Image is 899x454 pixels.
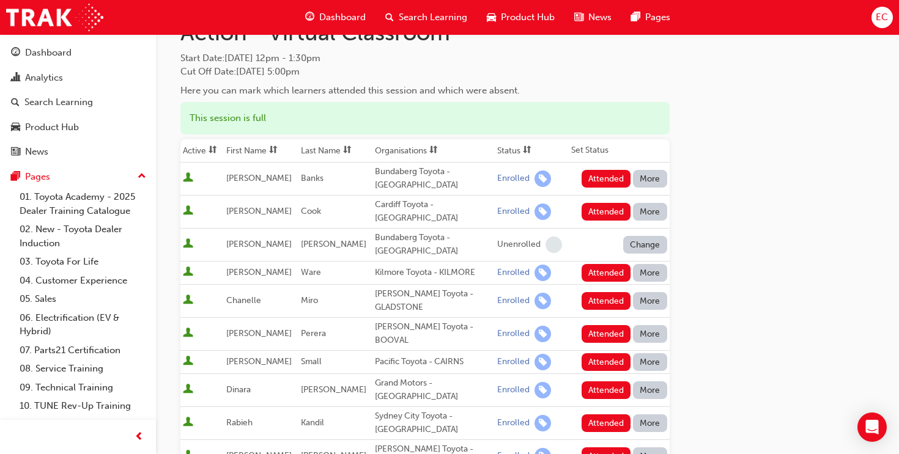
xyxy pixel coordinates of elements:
[301,384,366,395] span: [PERSON_NAME]
[633,414,667,432] button: More
[183,417,193,429] span: User is active
[5,39,151,166] button: DashboardAnalyticsSearch LearningProduct HubNews
[501,10,555,24] span: Product Hub
[588,10,612,24] span: News
[226,417,253,428] span: Rabieh
[135,430,144,445] span: prev-icon
[295,5,376,30] a: guage-iconDashboard
[497,267,530,279] div: Enrolled
[183,295,193,307] span: User is active
[180,102,670,134] div: This session is full
[633,353,667,371] button: More
[226,206,292,216] span: [PERSON_NAME]
[269,145,278,156] span: sorting-icon
[582,381,631,399] button: Attended
[183,356,193,368] span: User is active
[226,173,292,183] span: [PERSON_NAME]
[535,354,551,370] span: learningRecordVerb_ENROLL-icon
[582,203,631,221] button: Attended
[15,290,151,309] a: 05. Sales
[582,292,631,310] button: Attended
[497,384,530,396] div: Enrolled
[319,10,366,24] span: Dashboard
[375,355,492,369] div: Pacific Toyota - CAIRNS
[564,5,621,30] a: news-iconNews
[180,84,670,98] div: Here you can mark which learners attended this session and which were absent.
[375,287,492,315] div: [PERSON_NAME] Toyota - GLADSTONE
[15,271,151,290] a: 04. Customer Experience
[535,293,551,309] span: learningRecordVerb_ENROLL-icon
[375,266,492,280] div: Kilmore Toyota - KILMORE
[15,188,151,220] a: 01. Toyota Academy - 2025 Dealer Training Catalogue
[301,295,318,306] span: Miro
[25,46,72,60] div: Dashboard
[631,10,640,25] span: pages-icon
[25,120,79,134] div: Product Hub
[535,415,551,431] span: learningRecordVerb_ENROLL-icon
[305,10,314,25] span: guage-icon
[5,141,151,163] a: News
[15,309,151,341] a: 06. Electrification (EV & Hybrid)
[633,325,667,343] button: More
[633,170,667,188] button: More
[535,203,551,220] span: learningRecordVerb_ENROLL-icon
[226,328,292,339] span: [PERSON_NAME]
[11,97,20,108] span: search-icon
[11,122,20,133] span: car-icon
[301,206,321,216] span: Cook
[375,376,492,404] div: Grand Motors - [GEOGRAPHIC_DATA]
[497,328,530,340] div: Enrolled
[582,414,631,432] button: Attended
[226,239,292,249] span: [PERSON_NAME]
[375,231,492,258] div: Bundaberg Toyota - [GEOGRAPHIC_DATA]
[375,165,492,192] div: Bundaberg Toyota - [GEOGRAPHIC_DATA]
[535,170,551,187] span: learningRecordVerb_ENROLL-icon
[5,67,151,89] a: Analytics
[301,267,321,277] span: Ware
[183,172,193,185] span: User is active
[376,5,477,30] a: search-iconSearch Learning
[343,145,352,156] span: sorting-icon
[11,48,20,59] span: guage-icon
[497,356,530,368] div: Enrolled
[621,5,680,30] a: pages-iconPages
[180,66,300,77] span: Cut Off Date : [DATE] 5:00pm
[582,170,631,188] button: Attended
[15,252,151,271] a: 03. Toyota For Life
[226,384,251,395] span: Dinara
[375,409,492,437] div: Sydney City Toyota - [GEOGRAPHIC_DATA]
[226,356,292,367] span: [PERSON_NAME]
[375,198,492,225] div: Cardiff Toyota - [GEOGRAPHIC_DATA]
[301,356,322,367] span: Small
[226,267,292,277] span: [PERSON_NAME]
[399,10,467,24] span: Search Learning
[24,95,93,109] div: Search Learning
[497,206,530,218] div: Enrolled
[15,220,151,252] a: 02. New - Toyota Dealer Induction
[633,381,667,399] button: More
[871,7,893,28] button: EC
[582,264,631,282] button: Attended
[623,236,667,254] button: Change
[497,173,530,185] div: Enrolled
[15,416,151,434] a: All Pages
[15,397,151,416] a: 10. TUNE Rev-Up Training
[183,328,193,340] span: User is active
[5,116,151,139] a: Product Hub
[5,166,151,188] button: Pages
[574,10,583,25] span: news-icon
[301,417,324,428] span: Kandil
[180,139,224,163] th: Toggle SortBy
[209,145,217,156] span: sorting-icon
[298,139,372,163] th: Toggle SortBy
[25,170,50,184] div: Pages
[546,236,562,253] span: learningRecordVerb_NONE-icon
[6,4,103,31] a: Trak
[224,53,320,64] span: [DATE] 12pm - 1:30pm
[183,205,193,218] span: User is active
[487,10,496,25] span: car-icon
[183,238,193,251] span: User is active
[876,10,888,24] span: EC
[5,42,151,64] a: Dashboard
[645,10,670,24] span: Pages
